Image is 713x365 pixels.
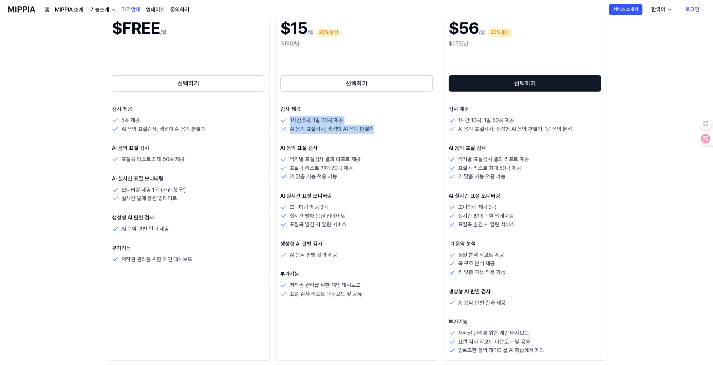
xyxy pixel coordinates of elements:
[458,155,529,164] p: 악기별 표절검사 결과 리포트 제공
[458,338,530,346] p: 표절 검사 리포트 다운로드 및 공유
[488,28,512,37] div: 30% 할인
[290,116,343,125] p: 1시간 5곡, 1일 20곡 제공
[290,281,361,290] p: 저작권 관리를 위한 개인 대시보드
[290,220,347,229] p: 표절곡 발견 시 알림 서비스
[458,172,506,181] p: 키 맞춤 기능 적용 가능
[458,251,504,260] p: 정밀 분석 리포트 제공
[112,75,265,92] button: 선택하기
[290,164,353,173] p: 표절곡 리스트 최대 20곡 제공
[458,299,506,307] p: AI 음악 판별 결과 제공
[449,144,601,152] p: AI 음악 표절 검사
[290,203,328,212] p: 모니터링 제공 3곡
[112,175,265,183] p: AI 실시간 표절 모니터링
[449,17,479,40] h1: $56
[121,116,140,125] p: 5곡 제공
[121,255,192,264] p: 저작권 관리를 위한 개인 대시보드
[280,270,433,278] p: 부가기능
[479,28,485,36] p: /월
[458,346,544,355] p: 업로드한 음악 데이터를 AI 학습에서 제외
[290,155,361,164] p: 악기별 표절검사 결과 리포트 제공
[121,194,177,203] p: 실시간 발매 음원 업데이트
[449,40,601,48] div: $672/년
[458,164,521,173] p: 표절곡 리스트 최대 50곡 제공
[449,318,601,326] p: 부가기능
[458,259,495,268] p: 곡 구조 분석 제공
[449,75,601,92] button: 선택하기
[449,105,601,113] p: 검사 제공
[146,6,165,14] a: 업데이트
[160,28,167,36] p: /월
[316,28,341,37] div: 20% 할인
[609,4,642,15] button: 서비스 소개서
[458,329,529,338] p: 저작권 관리를 위한 개인 대시보드
[89,6,116,14] button: 기능소개
[449,240,601,248] p: 1:1 음악 분석
[650,5,667,14] div: 한국어
[458,220,515,229] p: 표절곡 발견 시 알림 서비스
[121,186,186,194] p: 모니터링 제공 1곡 (가입 첫 달)
[280,240,433,248] p: 생성형 AI 판별 검사
[280,144,433,152] p: AI 음악 표절 검사
[45,6,50,14] a: 홈
[646,3,676,16] button: 한국어
[449,192,601,200] p: AI 실시간 표절 모니터링
[290,251,337,260] p: AI 음악 판별 결과 제공
[290,125,374,134] p: AI 음악 표절검사, 생성형 AI 음악 판별기
[112,144,265,152] p: AI 음악 표절 검사
[280,40,433,48] div: $180/년
[112,74,265,93] a: 선택하기
[55,6,83,14] a: MIPPIA 소개
[449,288,601,296] p: 생성형 AI 판별 검사
[112,214,265,222] p: 생성형 AI 판별 검사
[290,172,337,181] p: 키 맞춤 기능 적용 가능
[458,125,572,134] p: AI 음악 표절검사, 생성형 AI 음악 판별기, 1:1 음악 분석
[458,212,514,220] p: 실시간 발매 음원 업데이트
[89,6,111,14] div: 기능소개
[112,105,265,113] p: 검사 제공
[449,74,601,93] a: 선택하기
[121,155,185,164] p: 표절곡 리스트 최대 50곡 제공
[280,192,433,200] p: AI 실시간 표절 모니터링
[121,125,206,134] p: AI 음악 표절검사, 생성형 AI 음악 판별기
[307,28,314,36] p: /월
[458,268,506,277] p: 키 맞춤 기능 적용 가능
[112,244,265,252] p: 부가기능
[458,116,514,125] p: 1시간 10곡, 1일 50곡 제공
[170,6,189,14] a: 문의하기
[280,105,433,113] p: 검사 제공
[290,212,345,220] p: 실시간 발매 음원 업데이트
[280,75,433,92] button: 선택하기
[280,74,433,93] a: 선택하기
[290,290,362,299] p: 표절 검사 리포트 다운로드 및 공유
[121,225,169,233] p: AI 음악 판별 결과 제공
[112,17,160,40] h1: $FREE
[458,203,496,212] p: 모니터링 제공 3곡
[280,17,307,40] h1: $15
[121,0,140,19] a: 가격안내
